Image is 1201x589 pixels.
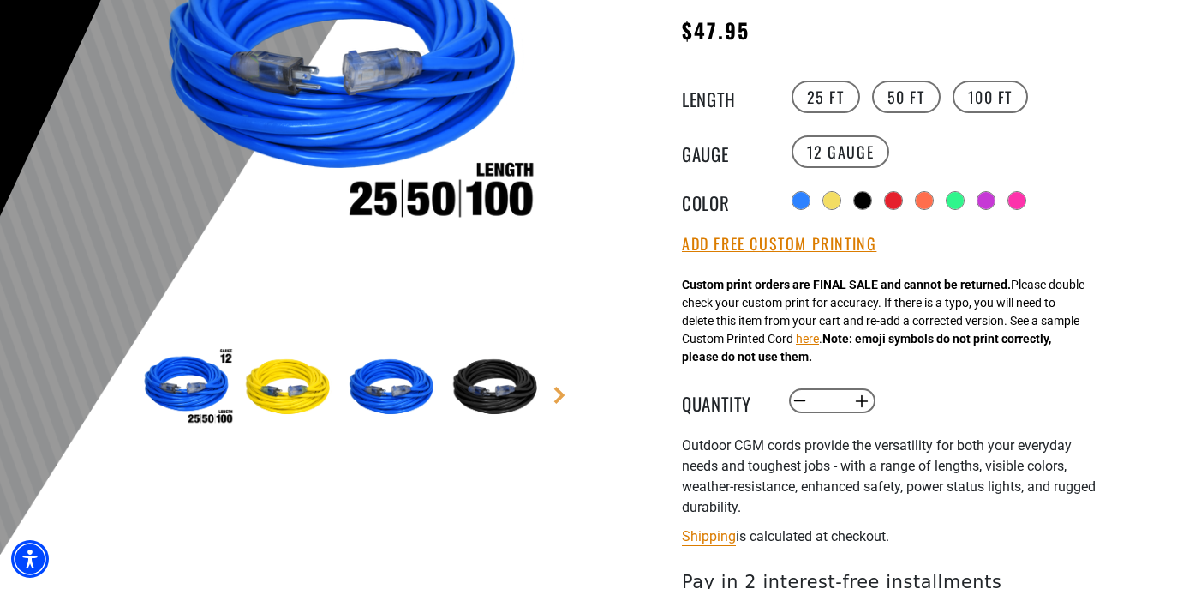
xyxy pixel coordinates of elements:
label: 100 FT [953,81,1029,113]
a: Next [551,387,568,404]
span: Outdoor CGM cords provide the versatility for both your everyday needs and toughest jobs - with a... [682,437,1096,515]
div: Accessibility Menu [11,540,49,578]
button: here [796,330,819,348]
button: Add Free Custom Printing [682,235,876,254]
label: Quantity [682,390,768,412]
img: Yellow [241,339,340,438]
span: $47.95 [682,15,750,45]
strong: Note: emoji symbols do not print correctly, please do not use them. [682,332,1051,364]
label: 12 Gauge [792,135,890,168]
div: is calculated at checkout. [682,525,1102,548]
legend: Color [682,189,768,212]
img: Black [448,339,547,438]
label: 25 FT [792,81,860,113]
div: Please double check your custom print for accuracy. If there is a typo, you will need to delete t... [682,276,1084,366]
a: Shipping [682,528,736,544]
label: 50 FT [872,81,941,113]
strong: Custom print orders are FINAL SALE and cannot be returned. [682,278,1011,291]
img: Blue [344,339,444,438]
legend: Gauge [682,141,768,163]
legend: Length [682,86,768,108]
